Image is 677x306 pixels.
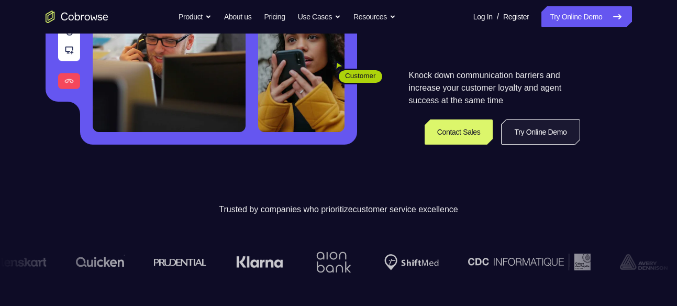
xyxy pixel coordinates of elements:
span: customer service excellence [353,205,458,214]
a: About us [224,6,251,27]
p: Knock down communication barriers and increase your customer loyalty and agent success at the sam... [409,69,580,107]
img: Klarna [228,256,275,268]
a: Try Online Demo [541,6,631,27]
a: Go to the home page [46,10,108,23]
img: A customer holding their phone [258,8,345,132]
a: Pricing [264,6,285,27]
a: Register [503,6,529,27]
a: Contact Sales [425,119,493,145]
button: Resources [353,6,396,27]
img: Shiftmed [376,254,430,270]
button: Product [179,6,212,27]
img: Aion Bank [304,241,347,283]
span: / [497,10,499,23]
button: Use Cases [298,6,341,27]
a: Log In [473,6,493,27]
img: CDC Informatique [460,254,582,270]
a: Try Online Demo [501,119,580,145]
img: prudential [146,258,198,266]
